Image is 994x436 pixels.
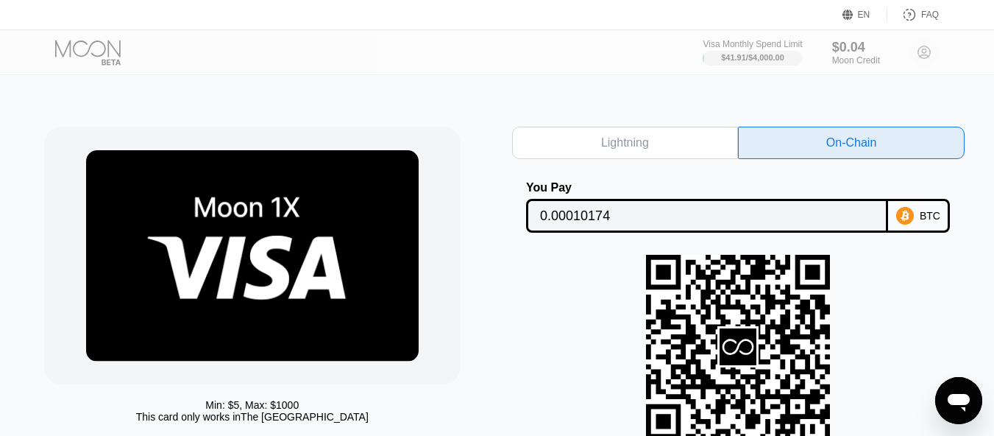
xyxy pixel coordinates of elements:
[887,7,939,22] div: FAQ
[205,399,299,411] div: Min: $ 5 , Max: $ 1000
[738,127,965,159] div: On-Chain
[526,181,888,194] div: You Pay
[935,377,982,424] iframe: Button to launch messaging window
[858,10,870,20] div: EN
[721,53,784,62] div: $41.91 / $4,000.00
[920,210,940,222] div: BTC
[512,127,739,159] div: Lightning
[921,10,939,20] div: FAQ
[842,7,887,22] div: EN
[601,136,649,150] div: Lightning
[703,39,802,49] div: Visa Monthly Spend Limit
[703,39,802,66] div: Visa Monthly Spend Limit$41.91/$4,000.00
[826,136,876,150] div: On-Chain
[512,181,965,233] div: You PayBTC
[136,411,369,423] div: This card only works in The [GEOGRAPHIC_DATA]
